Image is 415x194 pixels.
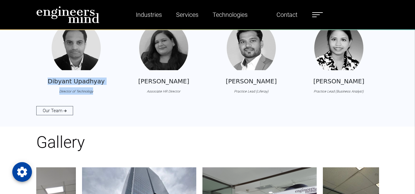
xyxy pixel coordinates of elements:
h5: Dibyant Upadhyay [48,78,105,85]
a: Services [174,8,201,22]
h1: Gallery [36,133,379,152]
h5: [PERSON_NAME] [226,78,277,85]
h5: [PERSON_NAME] [313,78,364,85]
h5: [PERSON_NAME] [138,78,189,85]
img: logo [36,6,100,23]
a: Technologies [210,8,250,22]
i: Director of Technology [59,89,93,93]
i: Associate HR Director [147,89,180,93]
a: Contact [274,8,300,22]
a: Our Team [36,106,73,115]
i: Practice Lead (Business Analyst) [314,89,364,93]
i: Practice Lead (Liferay) [234,89,268,93]
a: Industries [133,8,164,22]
